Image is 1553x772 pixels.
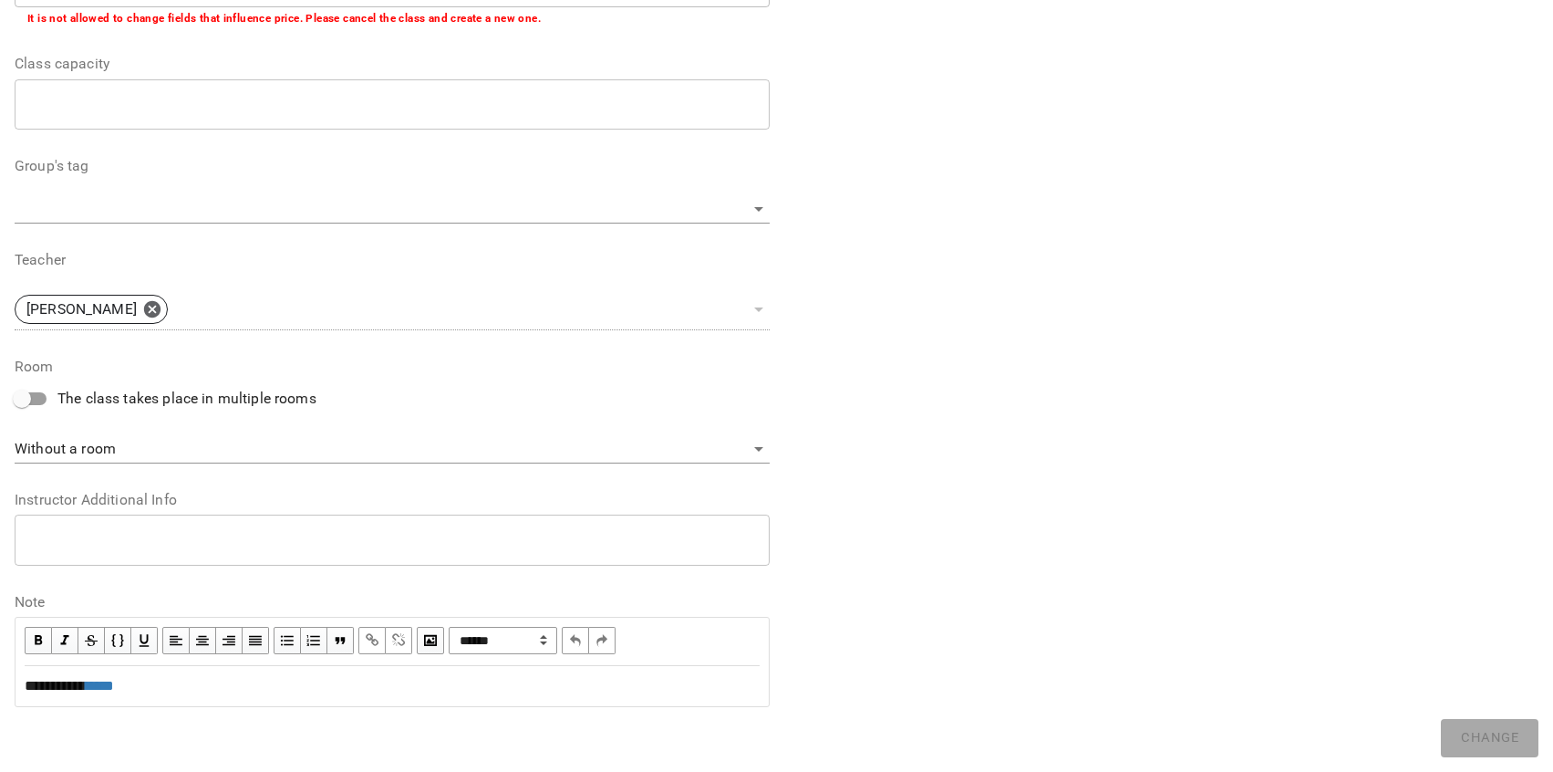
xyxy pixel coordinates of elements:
label: Note [15,595,770,610]
select: Block type [449,627,557,654]
b: It is not allowed to change fields that influence price. Please cancel the class and create a new... [27,12,541,25]
button: Image [417,627,444,654]
button: Align Justify [243,627,269,654]
p: [PERSON_NAME] [26,298,137,320]
button: Redo [589,627,616,654]
span: The class takes place in multiple rooms [57,388,316,410]
div: [PERSON_NAME] [15,295,168,324]
button: Align Center [190,627,216,654]
button: Link [358,627,386,654]
button: Remove Link [386,627,412,654]
button: Bold [25,627,52,654]
button: Monospace [105,627,131,654]
button: Italic [52,627,78,654]
button: Strikethrough [78,627,105,654]
div: Edit text [16,667,768,705]
button: UL [274,627,301,654]
div: Without a room [15,435,770,464]
span: Normal [449,627,557,654]
label: Room [15,360,770,374]
label: Instructor Additional Info [15,493,770,507]
label: Class capacity [15,57,770,71]
button: Blockquote [327,627,354,654]
label: Teacher [15,253,770,267]
label: Group's tag [15,159,770,173]
button: Undo [562,627,589,654]
button: Align Left [162,627,190,654]
div: [PERSON_NAME] [15,289,770,330]
button: Underline [131,627,158,654]
button: OL [301,627,327,654]
button: Align Right [216,627,243,654]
